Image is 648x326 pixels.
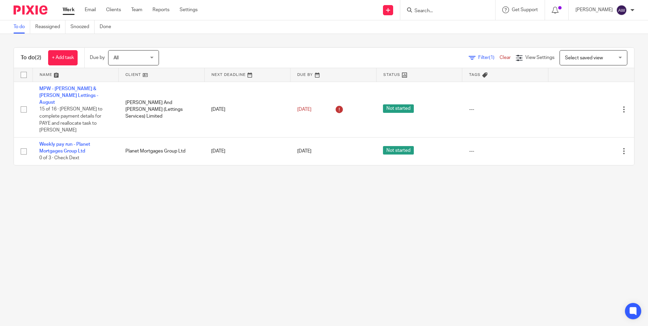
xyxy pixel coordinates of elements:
[616,5,627,16] img: svg%3E
[512,7,538,12] span: Get Support
[500,55,511,60] a: Clear
[48,50,78,65] a: + Add task
[525,55,554,60] span: View Settings
[100,20,116,34] a: Done
[297,149,311,154] span: [DATE]
[204,82,290,137] td: [DATE]
[119,82,205,137] td: [PERSON_NAME] And [PERSON_NAME] (Lettings Services) Limited
[119,137,205,165] td: Planet Mortgages Group Ltd
[575,6,613,13] p: [PERSON_NAME]
[63,6,75,13] a: Work
[383,104,414,113] span: Not started
[39,86,98,105] a: MPW - [PERSON_NAME] & [PERSON_NAME] Lettings - August
[131,6,142,13] a: Team
[153,6,169,13] a: Reports
[414,8,475,14] input: Search
[297,107,311,112] span: [DATE]
[489,55,494,60] span: (1)
[114,56,119,60] span: All
[469,148,542,155] div: ---
[383,146,414,155] span: Not started
[39,142,90,154] a: Weekly pay run - Planet Mortgages Group Ltd
[469,106,542,113] div: ---
[14,20,30,34] a: To do
[204,137,290,165] td: [DATE]
[35,20,65,34] a: Reassigned
[14,5,47,15] img: Pixie
[469,73,481,77] span: Tags
[180,6,198,13] a: Settings
[565,56,603,60] span: Select saved view
[90,54,105,61] p: Due by
[21,54,41,61] h1: To do
[85,6,96,13] a: Email
[106,6,121,13] a: Clients
[478,55,500,60] span: Filter
[39,156,79,161] span: 0 of 3 · Check Dext
[35,55,41,60] span: (2)
[39,107,102,133] span: 15 of 16 · [PERSON_NAME] to complete payment details for PAYE and reallocate task to [PERSON_NAME]
[70,20,95,34] a: Snoozed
